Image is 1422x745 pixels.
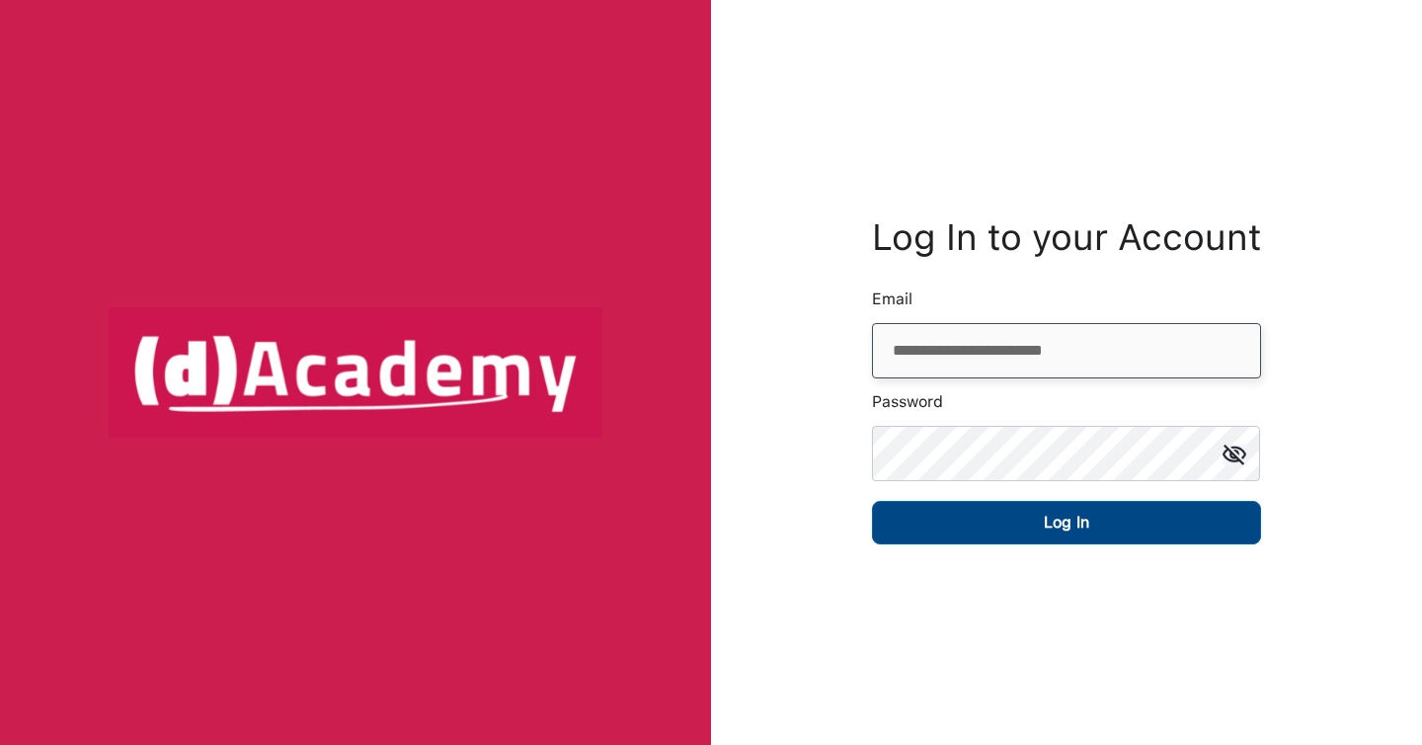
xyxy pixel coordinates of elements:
[872,501,1261,544] button: Log In
[872,286,912,313] label: Email
[872,221,1261,254] h3: Log In to your Account
[109,307,602,438] img: logo
[872,388,943,416] label: Password
[1223,444,1246,464] img: icon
